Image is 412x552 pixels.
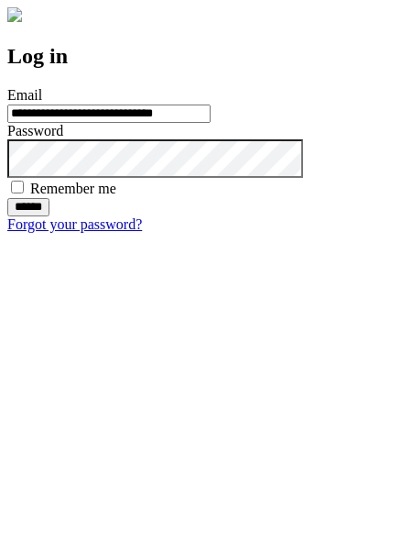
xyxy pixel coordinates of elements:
[7,44,405,69] h2: Log in
[30,181,116,196] label: Remember me
[7,87,42,103] label: Email
[7,216,142,232] a: Forgot your password?
[7,123,63,138] label: Password
[7,7,22,22] img: logo-4e3dc11c47720685a147b03b5a06dd966a58ff35d612b21f08c02c0306f2b779.png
